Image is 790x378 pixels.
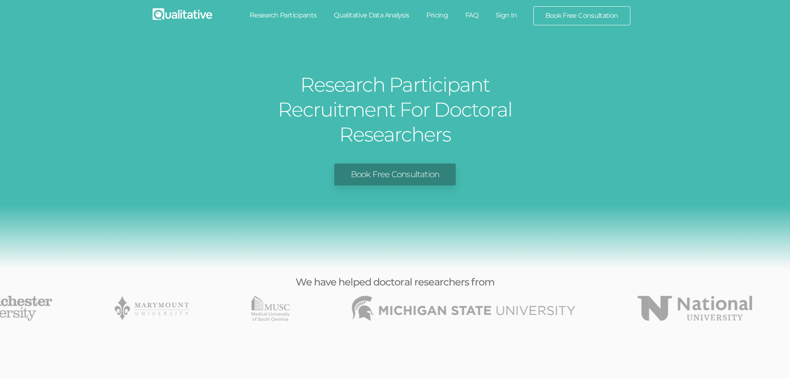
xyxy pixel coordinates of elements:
li: 22 of 49 [352,296,576,321]
a: Sign In [487,6,526,24]
h1: Research Participant Recruitment For Doctoral Researchers [240,72,551,147]
a: Book Free Consultation [334,163,456,185]
li: 23 of 49 [638,296,752,321]
a: Research Participants [241,6,326,24]
img: Qualitative [153,8,212,20]
img: Michigan State University [352,296,576,321]
h3: We have helped doctoral researchers from [196,277,594,288]
a: FAQ [457,6,487,24]
li: 20 of 49 [115,296,190,321]
li: 21 of 49 [252,296,290,321]
img: National University [638,296,752,321]
img: Medical University of South Carolina [252,296,290,321]
a: Book Free Consultation [534,7,630,25]
img: Marymount University [115,296,190,321]
a: Pricing [418,6,457,24]
a: Qualitative Data Analysis [325,6,418,24]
